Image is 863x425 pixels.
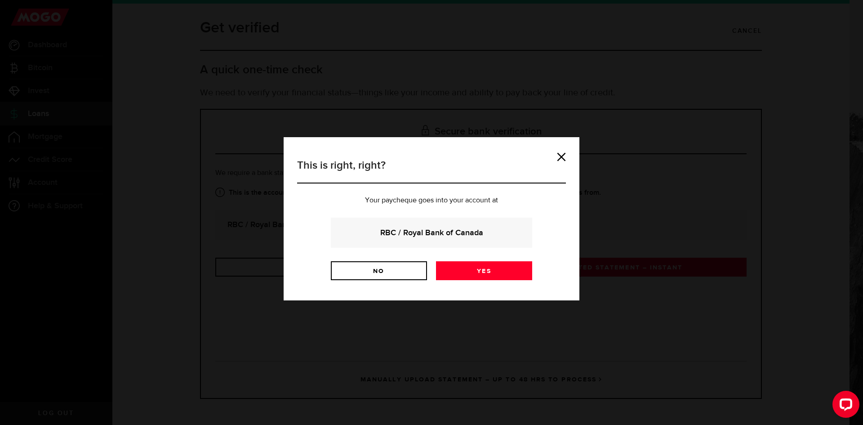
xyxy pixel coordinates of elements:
[331,261,427,280] a: No
[825,387,863,425] iframe: LiveChat chat widget
[297,197,566,204] p: Your paycheque goes into your account at
[297,157,566,183] h3: This is right, right?
[343,227,520,239] strong: RBC / Royal Bank of Canada
[436,261,532,280] a: Yes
